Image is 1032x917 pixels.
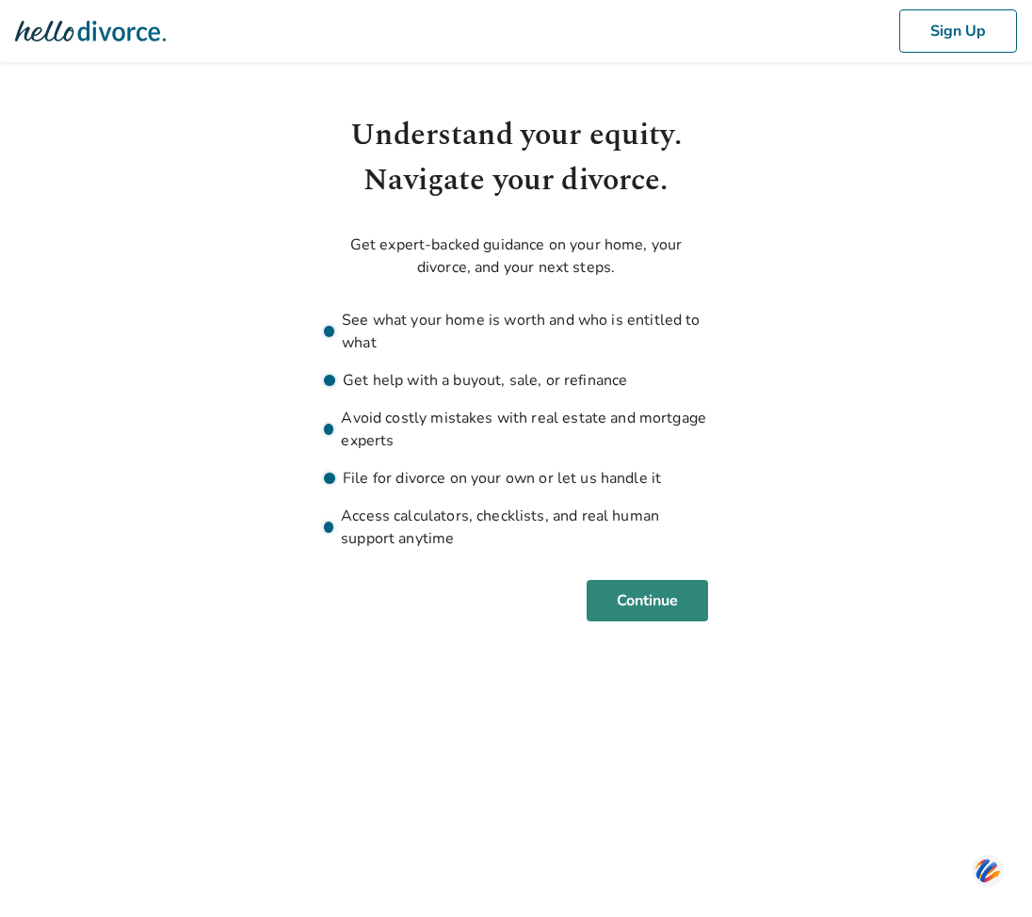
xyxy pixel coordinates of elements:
li: File for divorce on your own or let us handle it [324,467,708,490]
button: Sign Up [899,9,1017,53]
img: Hello Divorce Logo [15,12,166,50]
p: Get expert-backed guidance on your home, your divorce, and your next steps. [324,233,708,279]
li: Get help with a buyout, sale, or refinance [324,369,708,392]
h1: Understand your equity. Navigate your divorce. [324,113,708,203]
li: Access calculators, checklists, and real human support anytime [324,505,708,550]
li: See what your home is worth and who is entitled to what [324,309,708,354]
li: Avoid costly mistakes with real estate and mortgage experts [324,407,708,452]
button: Continue [587,580,708,621]
img: svg+xml;base64,PHN2ZyB3aWR0aD0iNDQiIGhlaWdodD0iNDQiIHZpZXdCb3g9IjAgMCA0NCA0NCIgZmlsbD0ibm9uZSIgeG... [972,854,1004,889]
